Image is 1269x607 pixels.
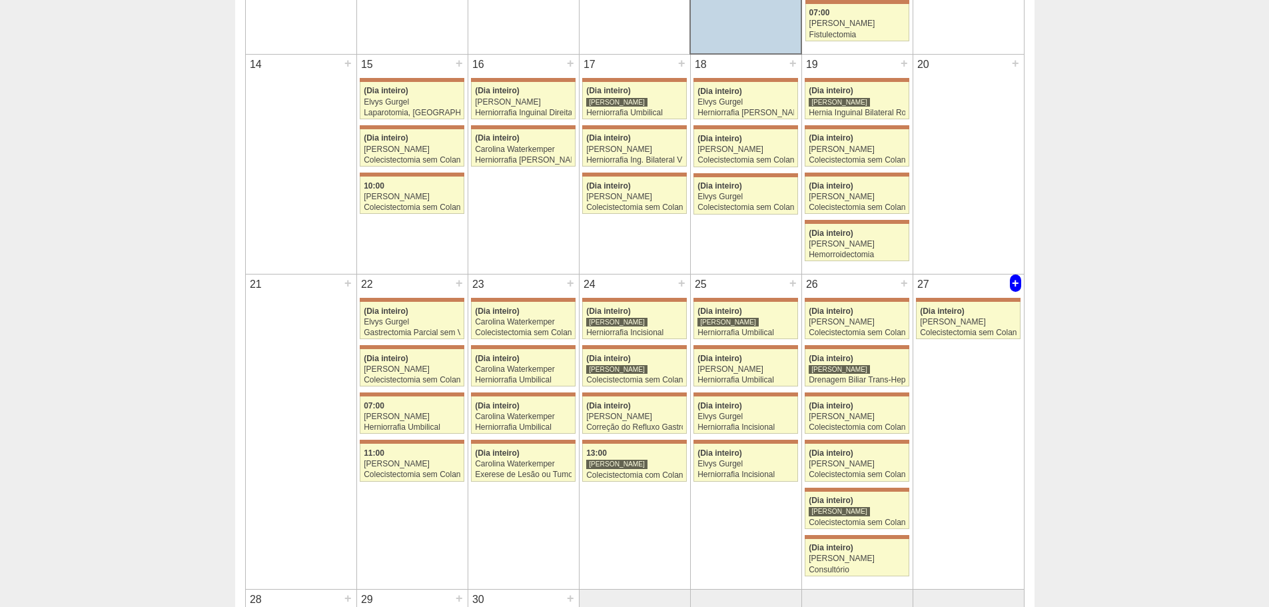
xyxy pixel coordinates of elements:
div: + [454,275,465,292]
div: Key: Maria Braido [471,440,575,444]
a: (Dia inteiro) [PERSON_NAME] Hernia Inguinal Bilateral Robótica [805,82,909,119]
div: Key: Maria Braido [471,392,575,396]
div: [PERSON_NAME] [809,318,905,326]
span: (Dia inteiro) [475,86,520,95]
div: Correção do Refluxo Gastroesofágico video [586,423,683,432]
a: (Dia inteiro) Elvys Gurgel Herniorrafia Incisional [693,396,797,434]
div: [PERSON_NAME] [809,554,905,563]
a: (Dia inteiro) [PERSON_NAME] Herniorrafia Umbilical [693,302,797,339]
div: Herniorrafia Umbilical [697,328,794,337]
div: Herniorrafia Umbilical [586,109,683,117]
div: [PERSON_NAME] [586,145,683,154]
span: (Dia inteiro) [809,229,853,238]
a: (Dia inteiro) Carolina Waterkemper Herniorrafia [PERSON_NAME] [471,129,575,167]
a: (Dia inteiro) [PERSON_NAME] Colecistectomia sem Colangiografia VL [805,492,909,529]
div: + [899,275,910,292]
div: 25 [691,275,711,295]
span: (Dia inteiro) [586,354,631,363]
a: (Dia inteiro) Carolina Waterkemper Colecistectomia sem Colangiografia VL [471,302,575,339]
a: (Dia inteiro) Carolina Waterkemper Herniorrafia Umbilical [471,349,575,386]
a: (Dia inteiro) Elvys Gurgel Colecistectomia sem Colangiografia VL [693,177,797,215]
div: [PERSON_NAME] [809,412,905,421]
span: (Dia inteiro) [697,87,742,96]
div: + [676,275,687,292]
span: (Dia inteiro) [697,306,742,316]
div: Colecistectomia sem Colangiografia VL [809,203,905,212]
div: Consultório [809,566,905,574]
div: Drenagem Biliar Trans-Hepática [809,376,905,384]
span: (Dia inteiro) [697,448,742,458]
span: (Dia inteiro) [809,543,853,552]
a: (Dia inteiro) Elvys Gurgel Herniorrafia Incisional [693,444,797,481]
div: [PERSON_NAME] [809,97,870,107]
div: Key: Maria Braido [693,440,797,444]
div: Elvys Gurgel [697,412,794,421]
div: Herniorrafia Umbilical [475,376,572,384]
span: (Dia inteiro) [697,401,742,410]
div: [PERSON_NAME] [364,145,460,154]
div: + [342,590,354,607]
div: [PERSON_NAME] [809,145,905,154]
span: (Dia inteiro) [920,306,965,316]
div: Key: Maria Braido [360,440,464,444]
span: (Dia inteiro) [475,401,520,410]
a: (Dia inteiro) [PERSON_NAME] Colecistectomia sem Colangiografia VL [805,129,909,167]
div: Carolina Waterkemper [475,145,572,154]
a: (Dia inteiro) Elvys Gurgel Gastrectomia Parcial sem Vagotomia [360,302,464,339]
div: 21 [246,275,266,295]
div: Carolina Waterkemper [475,365,572,374]
a: (Dia inteiro) [PERSON_NAME] Herniorrafia Umbilical [693,349,797,386]
a: 07:00 [PERSON_NAME] Herniorrafia Umbilical [360,396,464,434]
div: Key: Maria Braido [693,78,797,82]
span: (Dia inteiro) [364,354,408,363]
a: 10:00 [PERSON_NAME] Colecistectomia sem Colangiografia [360,177,464,214]
div: [PERSON_NAME] [586,317,647,327]
div: Key: Maria Braido [916,298,1020,302]
span: (Dia inteiro) [475,133,520,143]
div: Key: Maria Braido [805,535,909,539]
div: + [787,275,799,292]
span: (Dia inteiro) [697,354,742,363]
span: (Dia inteiro) [697,134,742,143]
div: Exerese de Lesão ou Tumor de Pele [475,470,572,479]
span: 11:00 [364,448,384,458]
a: (Dia inteiro) Elvys Gurgel Herniorrafia [PERSON_NAME] [693,82,797,119]
div: Hemorroidectomia [809,251,905,259]
a: (Dia inteiro) [PERSON_NAME] Colecistectomia sem Colangiografia VL [360,349,464,386]
div: [PERSON_NAME] [697,145,794,154]
div: + [565,275,576,292]
div: Key: Maria Braido [582,345,686,349]
div: + [565,55,576,72]
div: Key: Maria Braido [360,78,464,82]
div: Carolina Waterkemper [475,460,572,468]
div: [PERSON_NAME] [809,240,905,249]
span: (Dia inteiro) [809,133,853,143]
div: Elvys Gurgel [697,460,794,468]
div: Key: Maria Braido [693,345,797,349]
a: (Dia inteiro) [PERSON_NAME] Colecistectomia sem Colangiografia VL [582,349,686,386]
a: (Dia inteiro) Carolina Waterkemper Herniorrafia Umbilical [471,396,575,434]
span: (Dia inteiro) [586,306,631,316]
div: 18 [691,55,711,75]
div: Key: Maria Braido [805,173,909,177]
div: Key: Maria Braido [582,78,686,82]
div: Key: Maria Braido [805,78,909,82]
div: [PERSON_NAME] [364,365,460,374]
span: (Dia inteiro) [586,86,631,95]
div: Herniorrafia Umbilical [475,423,572,432]
a: (Dia inteiro) [PERSON_NAME] Hemorroidectomia [805,224,909,261]
a: (Dia inteiro) Carolina Waterkemper Exerese de Lesão ou Tumor de Pele [471,444,575,481]
span: 07:00 [809,8,830,17]
a: 13:00 [PERSON_NAME] Colecistectomia com Colangiografia VL [582,444,686,481]
span: (Dia inteiro) [475,354,520,363]
span: (Dia inteiro) [809,496,853,505]
div: [PERSON_NAME] [809,193,905,201]
span: (Dia inteiro) [364,306,408,316]
a: (Dia inteiro) [PERSON_NAME] Drenagem Biliar Trans-Hepática [805,349,909,386]
span: 07:00 [364,401,384,410]
div: Key: Maria Braido [805,345,909,349]
div: Key: Maria Braido [360,173,464,177]
div: [PERSON_NAME] [586,459,647,469]
div: Colecistectomia sem Colangiografia VL [697,203,794,212]
div: Key: Maria Braido [471,298,575,302]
